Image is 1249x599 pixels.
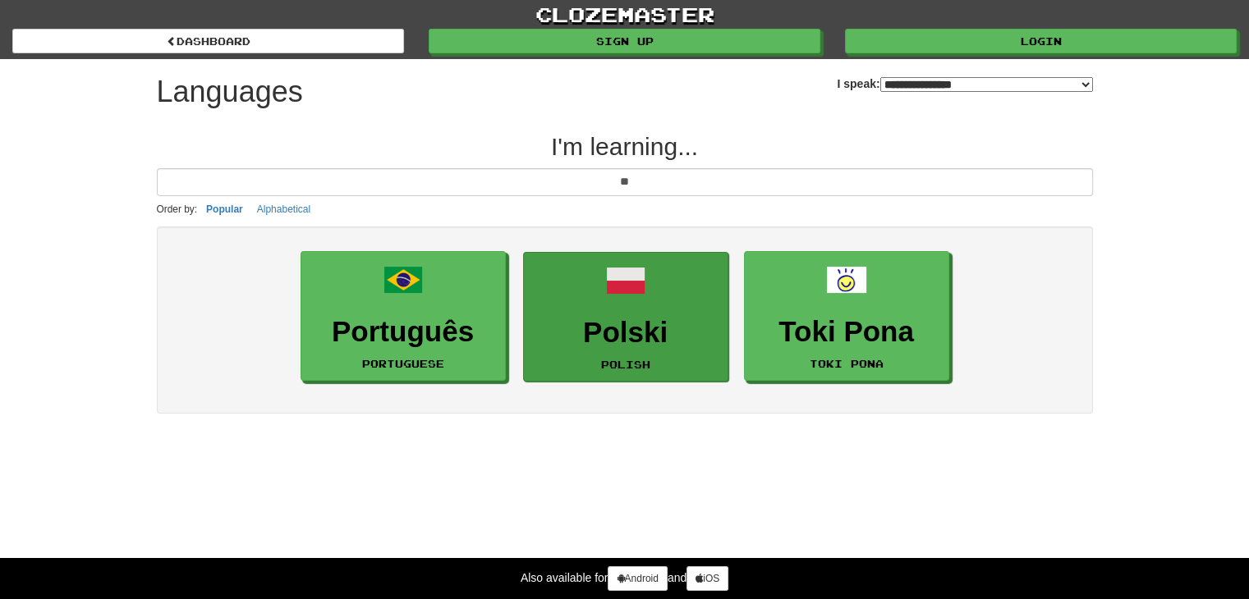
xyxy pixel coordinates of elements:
[310,316,497,348] h3: Português
[157,133,1093,160] h2: I'm learning...
[880,77,1093,92] select: I speak:
[201,200,248,218] button: Popular
[157,203,198,215] small: Order by:
[532,317,719,349] h3: Polski
[429,29,820,53] a: Sign up
[157,75,303,108] h1: Languages
[810,358,884,369] small: Toki Pona
[753,316,940,348] h3: Toki Pona
[301,251,506,382] a: PortuguêsPortuguese
[744,251,949,382] a: Toki PonaToki Pona
[523,252,728,382] a: PolskiPolish
[362,358,444,369] small: Portuguese
[601,359,650,370] small: Polish
[845,29,1237,53] a: Login
[12,29,404,53] a: dashboard
[686,566,728,591] a: iOS
[608,566,667,591] a: Android
[252,200,315,218] button: Alphabetical
[837,75,1092,92] label: I speak:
